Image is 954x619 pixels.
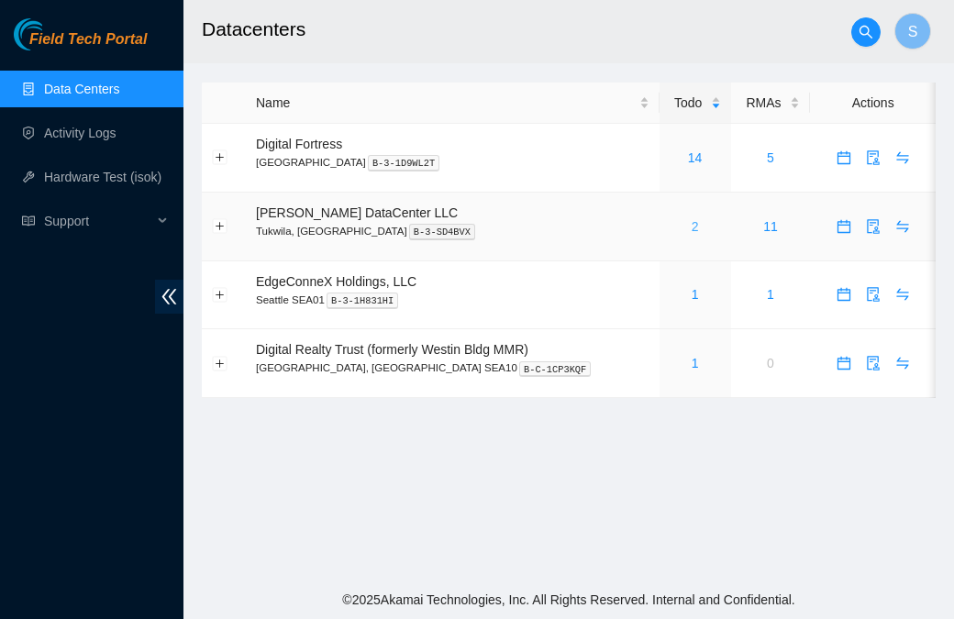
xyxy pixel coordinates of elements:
[860,150,887,165] span: audit
[409,224,475,240] kbd: B-3-SD4BVX
[894,13,931,50] button: S
[889,219,916,234] span: swap
[859,287,888,302] a: audit
[14,18,93,50] img: Akamai Technologies
[829,287,859,302] a: calendar
[859,356,888,370] a: audit
[519,361,592,378] kbd: B-C-1CP3KQF
[256,359,649,376] p: [GEOGRAPHIC_DATA], [GEOGRAPHIC_DATA] SEA10
[763,219,778,234] a: 11
[889,150,916,165] span: swap
[859,219,888,234] a: audit
[692,356,699,370] a: 1
[14,33,147,57] a: Akamai TechnologiesField Tech Portal
[213,287,227,302] button: Expand row
[851,17,881,47] button: search
[256,292,649,308] p: Seattle SEA01
[767,150,774,165] a: 5
[829,348,859,378] button: calendar
[213,219,227,234] button: Expand row
[859,348,888,378] button: audit
[829,212,859,241] button: calendar
[830,287,858,302] span: calendar
[830,150,858,165] span: calendar
[888,143,917,172] button: swap
[256,342,528,357] span: Digital Realty Trust (formerly Westin Bldg MMR)
[213,150,227,165] button: Expand row
[256,274,416,289] span: EdgeConneX Holdings, LLC
[859,280,888,309] button: audit
[692,219,699,234] a: 2
[767,356,774,370] a: 0
[889,356,916,370] span: swap
[213,356,227,370] button: Expand row
[860,287,887,302] span: audit
[830,219,858,234] span: calendar
[859,212,888,241] button: audit
[829,280,859,309] button: calendar
[688,150,703,165] a: 14
[888,348,917,378] button: swap
[888,212,917,241] button: swap
[888,287,917,302] a: swap
[327,293,399,309] kbd: B-3-1H831HI
[256,154,649,171] p: [GEOGRAPHIC_DATA]
[888,280,917,309] button: swap
[829,143,859,172] button: calendar
[888,219,917,234] a: swap
[256,205,458,220] span: [PERSON_NAME] DataCenter LLC
[859,143,888,172] button: audit
[830,356,858,370] span: calendar
[44,82,119,96] a: Data Centers
[829,219,859,234] a: calendar
[22,215,35,227] span: read
[889,287,916,302] span: swap
[183,580,954,619] footer: © 2025 Akamai Technologies, Inc. All Rights Reserved. Internal and Confidential.
[256,223,649,239] p: Tukwila, [GEOGRAPHIC_DATA]
[860,219,887,234] span: audit
[256,137,342,151] span: Digital Fortress
[767,287,774,302] a: 1
[888,150,917,165] a: swap
[852,25,880,39] span: search
[692,287,699,302] a: 1
[155,280,183,314] span: double-left
[829,356,859,370] a: calendar
[908,20,918,43] span: S
[368,155,440,171] kbd: B-3-1D9WL2T
[859,150,888,165] a: audit
[888,356,917,370] a: swap
[829,150,859,165] a: calendar
[44,203,152,239] span: Support
[44,126,116,140] a: Activity Logs
[44,170,161,184] a: Hardware Test (isok)
[860,356,887,370] span: audit
[29,31,147,49] span: Field Tech Portal
[810,83,936,124] th: Actions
